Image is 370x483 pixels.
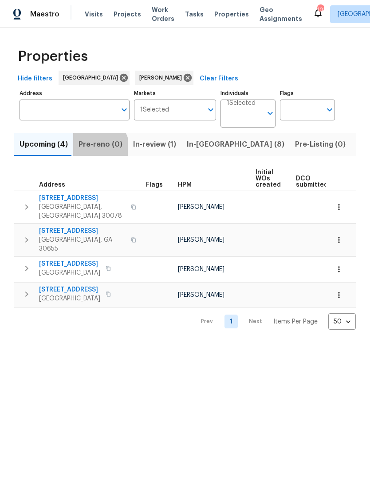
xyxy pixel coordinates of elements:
span: Initial WOs created [256,169,281,188]
span: Hide filters [18,73,52,84]
button: Open [118,104,130,116]
nav: Pagination Navigation [193,313,356,330]
button: Open [323,104,336,116]
button: Hide filters [14,71,56,87]
span: Maestro [30,10,59,19]
div: 50 [328,310,356,333]
button: Clear Filters [196,71,242,87]
span: [GEOGRAPHIC_DATA] [63,73,122,82]
span: [GEOGRAPHIC_DATA] [39,294,100,303]
div: [GEOGRAPHIC_DATA] [59,71,130,85]
span: [STREET_ADDRESS] [39,259,100,268]
span: Projects [114,10,141,19]
span: Properties [214,10,249,19]
span: Properties [18,52,88,61]
span: [STREET_ADDRESS] [39,227,126,236]
span: [PERSON_NAME] [178,266,224,272]
span: [PERSON_NAME] [139,73,185,82]
span: Visits [85,10,103,19]
span: Work Orders [152,5,174,23]
label: Address [20,91,130,96]
span: In-review (1) [133,138,176,151]
div: [PERSON_NAME] [135,71,193,85]
span: [PERSON_NAME] [178,204,224,210]
span: Pre-reno (0) [79,138,122,151]
p: Items Per Page [273,317,318,326]
span: Pre-Listing (0) [295,138,346,151]
span: Clear Filters [200,73,238,84]
button: Open [205,104,217,116]
span: [PERSON_NAME] [178,237,224,243]
span: DCO submitted [296,176,328,188]
span: [STREET_ADDRESS] [39,194,126,203]
label: Flags [280,91,335,96]
span: [PERSON_NAME] [178,292,224,298]
a: Goto page 1 [224,315,238,328]
span: [GEOGRAPHIC_DATA] [39,268,100,277]
span: [GEOGRAPHIC_DATA], GA 30655 [39,236,126,253]
span: 1 Selected [227,100,256,107]
span: HPM [178,182,192,188]
span: Tasks [185,11,204,17]
span: Address [39,182,65,188]
span: Flags [146,182,163,188]
span: [GEOGRAPHIC_DATA], [GEOGRAPHIC_DATA] 30078 [39,203,126,220]
div: 105 [317,5,323,14]
span: Upcoming (4) [20,138,68,151]
button: Open [264,107,276,120]
span: 1 Selected [140,106,169,114]
label: Markets [134,91,216,96]
span: In-[GEOGRAPHIC_DATA] (8) [187,138,284,151]
span: [STREET_ADDRESS] [39,285,100,294]
label: Individuals [220,91,276,96]
span: Geo Assignments [260,5,302,23]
